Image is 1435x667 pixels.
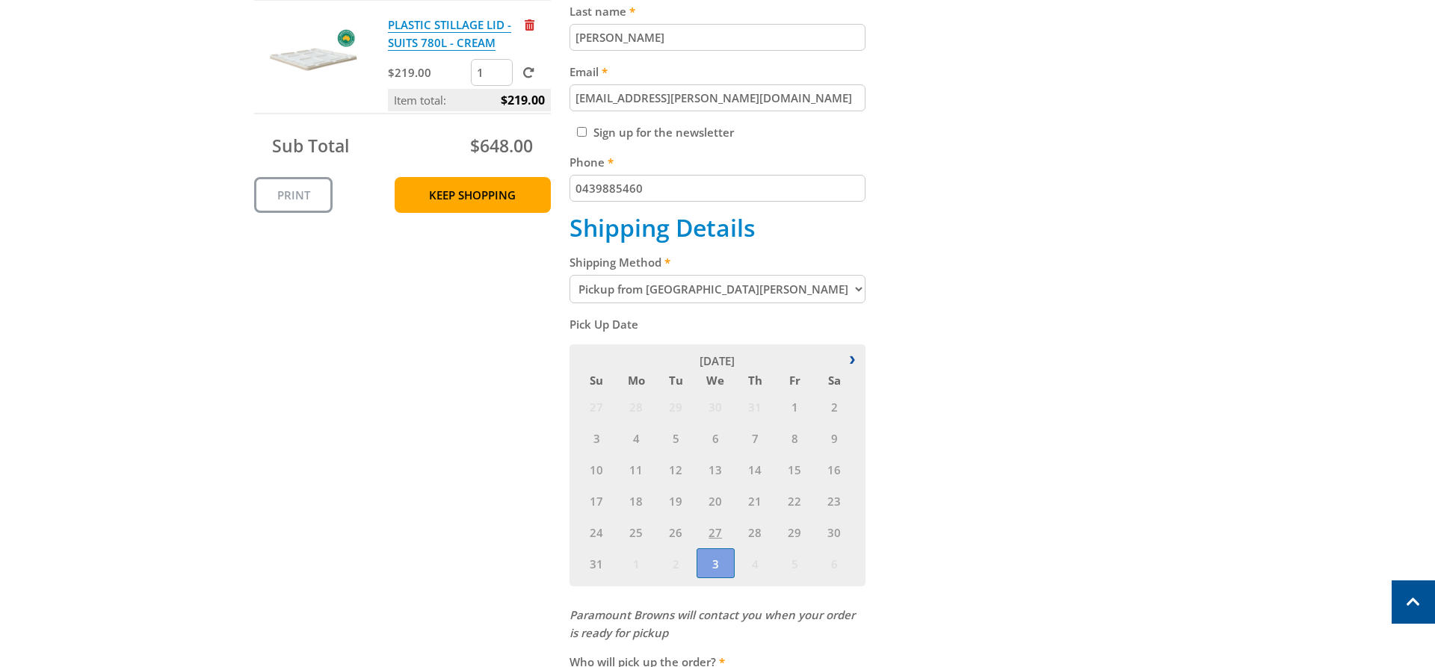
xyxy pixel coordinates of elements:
[617,485,655,515] span: 18
[570,84,866,111] input: Please enter your email address.
[697,423,735,453] span: 6
[268,16,358,105] img: PLASTIC STILLAGE LID - SUITS 780L - CREAM
[570,175,866,202] input: Please enter your telephone number.
[697,370,735,390] span: We
[815,548,854,578] span: 6
[570,253,866,271] label: Shipping Method
[736,517,774,547] span: 28
[388,17,511,51] a: PLASTIC STILLAGE LID - SUITS 780L - CREAM
[501,89,545,111] span: $219.00
[272,134,349,158] span: Sub Total
[570,24,866,51] input: Please enter your last name.
[657,454,695,484] span: 12
[657,423,695,453] span: 5
[776,485,814,515] span: 22
[736,548,774,578] span: 4
[578,548,616,578] span: 31
[776,548,814,578] span: 5
[776,370,814,390] span: Fr
[617,548,655,578] span: 1
[697,454,735,484] span: 13
[700,353,735,368] span: [DATE]
[815,391,854,421] span: 2
[570,275,866,303] select: Please select a shipping method.
[736,370,774,390] span: Th
[578,517,616,547] span: 24
[736,423,774,453] span: 7
[697,485,735,515] span: 20
[815,454,854,484] span: 16
[776,517,814,547] span: 29
[815,370,854,390] span: Sa
[697,391,735,421] span: 30
[617,454,655,484] span: 11
[578,485,616,515] span: 17
[617,391,655,421] span: 28
[578,423,616,453] span: 3
[815,485,854,515] span: 23
[570,2,866,20] label: Last name
[617,423,655,453] span: 4
[578,370,616,390] span: Su
[657,391,695,421] span: 29
[776,423,814,453] span: 8
[657,370,695,390] span: Tu
[736,485,774,515] span: 21
[736,454,774,484] span: 14
[617,370,655,390] span: Mo
[578,454,616,484] span: 10
[570,315,866,333] label: Pick Up Date
[570,607,855,640] em: Paramount Browns will contact you when your order is ready for pickup
[570,153,866,171] label: Phone
[525,17,534,32] a: Remove from cart
[617,517,655,547] span: 25
[776,391,814,421] span: 1
[657,485,695,515] span: 19
[395,177,551,213] a: Keep Shopping
[815,517,854,547] span: 30
[657,548,695,578] span: 2
[388,63,468,81] p: $219.00
[570,63,866,81] label: Email
[593,125,734,140] label: Sign up for the newsletter
[578,391,616,421] span: 27
[388,89,551,111] p: Item total:
[657,517,695,547] span: 26
[254,177,333,213] a: Print
[815,423,854,453] span: 9
[697,517,735,547] span: 27
[776,454,814,484] span: 15
[470,134,533,158] span: $648.00
[736,391,774,421] span: 31
[570,214,866,242] h2: Shipping Details
[697,548,735,578] span: 3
